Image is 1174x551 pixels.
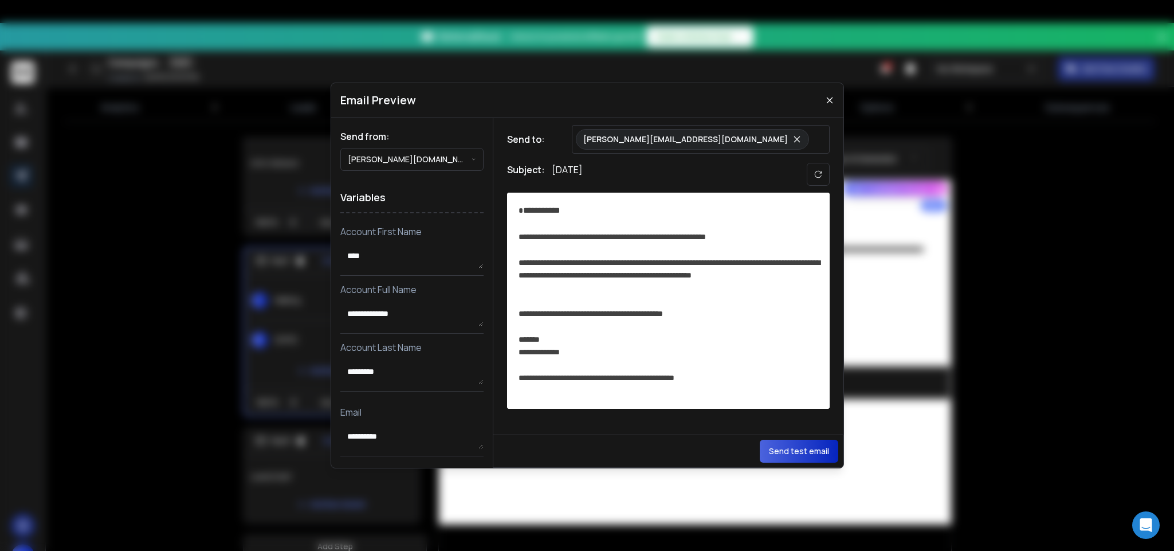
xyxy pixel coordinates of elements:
div: Open Intercom Messenger [1132,511,1160,539]
h1: Subject: [507,163,545,186]
h1: Send from: [340,130,484,143]
h1: Variables [340,182,484,213]
p: [PERSON_NAME][EMAIL_ADDRESS][DOMAIN_NAME] [583,134,788,145]
p: Account Last Name [340,341,484,354]
button: Send test email [760,440,838,463]
p: [PERSON_NAME][DOMAIN_NAME][EMAIL_ADDRESS][PERSON_NAME][DOMAIN_NAME] [348,154,472,165]
h1: Send to: [507,132,553,146]
p: [DATE] [552,163,583,186]
h1: Email Preview [340,92,416,108]
p: Account Full Name [340,283,484,296]
p: Account First Name [340,225,484,239]
p: Email [340,405,484,419]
